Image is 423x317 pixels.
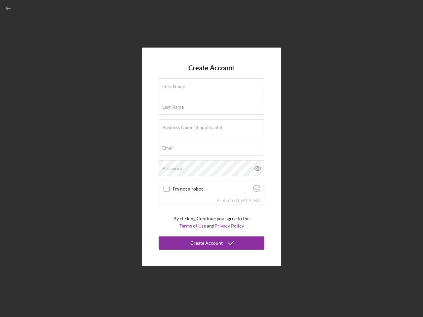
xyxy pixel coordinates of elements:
[190,236,223,250] div: Create Account
[162,145,174,151] label: Email
[162,125,222,130] label: Business Name (if applicable)
[162,166,182,171] label: Password
[253,187,260,193] a: Visit Altcha.org
[214,223,244,229] a: Privacy Policy
[243,197,260,203] a: Visit Altcha.org
[159,236,264,250] button: Create Account
[173,215,250,230] p: By clicking Continue you agree to the and
[173,186,251,192] label: I'm not a robot
[162,104,184,110] label: Last Name
[216,198,260,203] div: Protected by
[162,84,185,89] label: First Name
[179,223,206,229] a: Terms of Use
[188,64,235,72] h4: Create Account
